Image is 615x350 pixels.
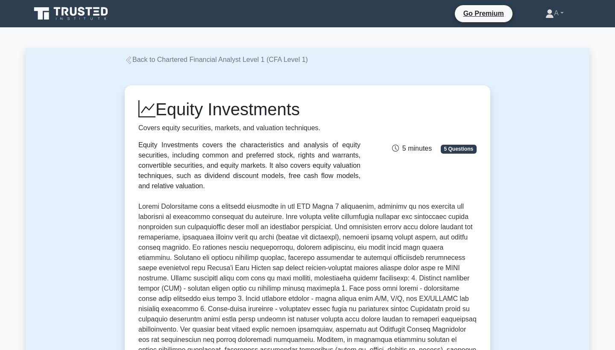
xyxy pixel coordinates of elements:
span: 5 Questions [441,145,477,153]
a: Go Premium [458,8,509,19]
div: Equity Investments covers the characteristics and analysis of equity securities, including common... [138,140,360,191]
p: Covers equity securities, markets, and valuation techniques. [138,123,360,133]
a: Back to Chartered Financial Analyst Level 1 (CFA Level 1) [125,56,308,63]
a: A [525,5,584,22]
h1: Equity Investments [138,99,360,120]
span: 5 minutes [392,145,432,152]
